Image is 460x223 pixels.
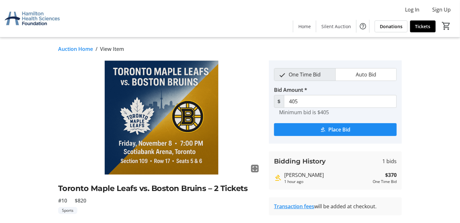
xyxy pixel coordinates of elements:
a: Auction Home [58,45,93,53]
span: $ [274,95,284,108]
img: Hamilton Health Sciences Foundation's Logo [4,3,61,35]
button: Help [356,20,369,33]
span: $820 [75,197,86,204]
mat-icon: Highest bid [274,174,282,182]
span: Silent Auction [321,23,351,30]
button: Log In [400,4,425,15]
tr-label-badge: Sports [58,207,77,214]
a: Silent Auction [316,20,356,32]
span: / [96,45,97,53]
span: Home [298,23,311,30]
span: Auto Bid [352,68,380,81]
button: Cart [441,20,452,32]
span: Tickets [415,23,431,30]
a: Home [293,20,316,32]
div: will be added at checkout. [274,203,397,210]
button: Sign Up [427,4,456,15]
button: Place Bid [274,123,397,136]
div: One Time Bid [373,179,397,185]
span: View Item [100,45,124,53]
tr-hint: Minimum bid is $405 [279,109,329,115]
span: #10 [58,197,67,204]
strong: $370 [385,171,397,179]
img: Image [58,60,261,175]
div: [PERSON_NAME] [284,171,370,179]
h3: Bidding History [274,156,326,166]
span: One Time Bid [285,68,325,81]
span: Log In [405,6,420,13]
span: 1 bids [382,157,397,165]
a: Transaction fees [274,203,314,210]
h2: Toronto Maple Leafs vs. Boston Bruins – 2 Tickets [58,183,261,194]
div: 1 hour ago [284,179,370,185]
a: Tickets [410,20,436,32]
span: Sign Up [433,6,451,13]
span: Place Bid [329,126,351,133]
label: Bid Amount * [274,86,307,94]
a: Donations [375,20,408,32]
span: Donations [380,23,402,30]
mat-icon: fullscreen [251,165,259,172]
